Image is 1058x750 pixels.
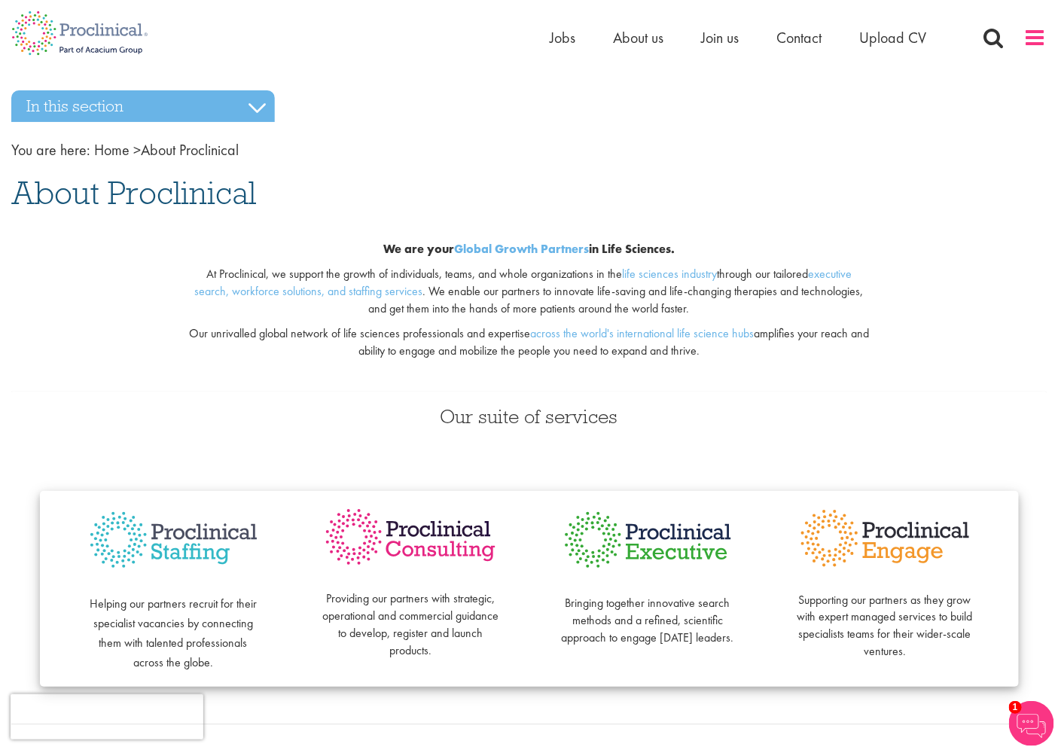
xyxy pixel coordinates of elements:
a: executive search, workforce solutions, and staffing services [194,266,852,299]
p: At Proclinical, we support the growth of individuals, teams, and whole organizations in the throu... [188,266,870,318]
img: Proclinical Consulting [322,506,499,569]
span: 1 [1009,701,1022,714]
p: Supporting our partners as they grow with expert managed services to build specialists teams for ... [797,575,974,660]
a: Upload CV [859,28,926,47]
span: You are here: [11,140,90,160]
iframe: reCAPTCHA [11,694,203,739]
img: Proclinical Executive [559,506,736,574]
span: About Proclinical [11,172,256,213]
img: Chatbot [1009,701,1054,746]
a: About us [613,28,663,47]
span: About Proclinical [94,140,239,160]
b: We are your in Life Sciences. [383,241,675,257]
p: Bringing together innovative search methods and a refined, scientific approach to engage [DATE] l... [559,578,736,646]
h3: In this section [11,90,275,122]
img: Proclinical Staffing [85,506,262,575]
p: Providing our partners with strategic, operational and commercial guidance to develop, register a... [322,574,499,660]
span: > [133,140,141,160]
a: breadcrumb link to Home [94,140,130,160]
img: Proclinical Engage [797,506,974,571]
a: life sciences industry [622,266,717,282]
a: Contact [776,28,822,47]
a: Global Growth Partners [454,241,589,257]
h3: Our suite of services [11,407,1047,426]
span: Helping our partners recruit for their specialist vacancies by connecting them with talented prof... [90,596,257,670]
a: Jobs [550,28,575,47]
a: across the world's international life science hubs [530,325,754,341]
a: Join us [701,28,739,47]
p: Our unrivalled global network of life sciences professionals and expertise amplifies your reach a... [188,325,870,360]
